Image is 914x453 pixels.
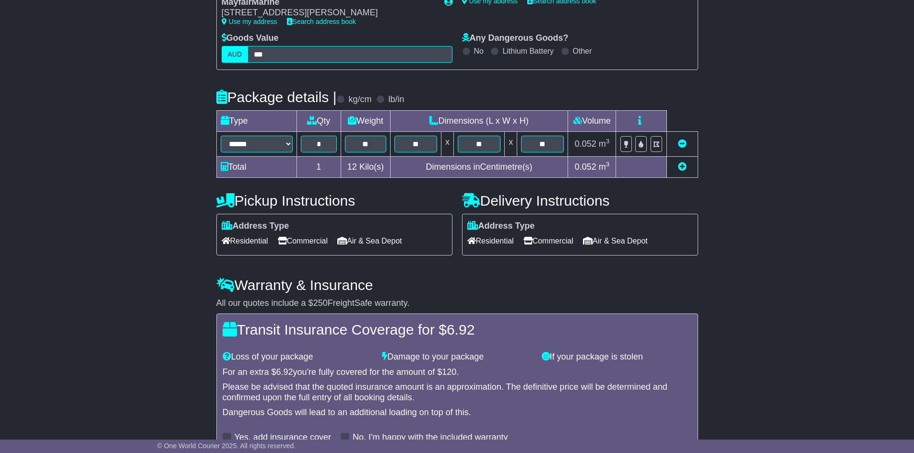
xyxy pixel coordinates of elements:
[583,233,648,248] span: Air & Sea Depot
[441,131,453,156] td: x
[606,138,610,145] sup: 3
[377,352,537,362] div: Damage to your package
[216,277,698,293] h4: Warranty & Insurance
[599,162,610,172] span: m
[353,432,508,443] label: No, I'm happy with the included warranty
[347,162,357,172] span: 12
[223,367,692,378] div: For an extra $ you're fully covered for the amount of $ .
[223,322,692,337] h4: Transit Insurance Coverage for $
[216,110,297,131] td: Type
[223,382,692,403] div: Please be advised that the quoted insurance amount is an approximation. The definitive price will...
[276,367,293,377] span: 6.92
[474,46,484,56] label: No
[390,156,568,177] td: Dimensions in Centimetre(s)
[222,233,268,248] span: Residential
[599,139,610,149] span: m
[348,94,371,105] label: kg/cm
[218,352,378,362] div: Loss of your package
[341,156,391,177] td: Kilo(s)
[313,298,328,308] span: 250
[216,193,452,209] h4: Pickup Instructions
[222,221,289,232] label: Address Type
[297,110,341,131] td: Qty
[222,33,279,44] label: Goods Value
[341,110,391,131] td: Weight
[573,46,592,56] label: Other
[390,110,568,131] td: Dimensions (L x W x H)
[523,233,573,248] span: Commercial
[467,221,535,232] label: Address Type
[337,233,402,248] span: Air & Sea Depot
[222,46,249,63] label: AUD
[157,442,296,450] span: © One World Courier 2025. All rights reserved.
[216,89,337,105] h4: Package details |
[216,156,297,177] td: Total
[678,139,687,149] a: Remove this item
[278,233,328,248] span: Commercial
[287,18,356,25] a: Search address book
[502,46,554,56] label: Lithium Battery
[575,139,596,149] span: 0.052
[575,162,596,172] span: 0.052
[235,432,331,443] label: Yes, add insurance cover
[442,367,456,377] span: 120
[537,352,697,362] div: If your package is stolen
[467,233,514,248] span: Residential
[223,407,692,418] div: Dangerous Goods will lead to an additional loading on top of this.
[462,33,569,44] label: Any Dangerous Goods?
[678,162,687,172] a: Add new item
[222,18,277,25] a: Use my address
[216,298,698,309] div: All our quotes include a $ FreightSafe warranty.
[462,193,698,209] h4: Delivery Instructions
[505,131,517,156] td: x
[606,161,610,168] sup: 3
[222,8,435,18] div: [STREET_ADDRESS][PERSON_NAME]
[568,110,616,131] td: Volume
[297,156,341,177] td: 1
[447,322,475,337] span: 6.92
[388,94,404,105] label: lb/in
